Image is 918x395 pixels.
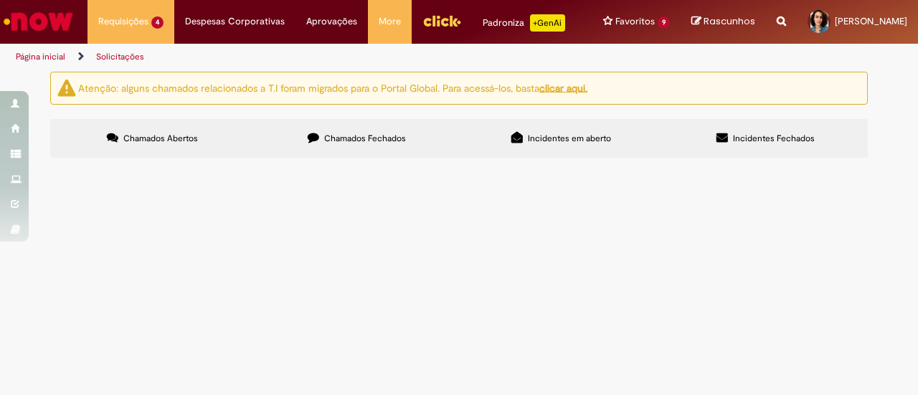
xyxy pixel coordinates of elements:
span: [PERSON_NAME] [835,15,907,27]
span: Rascunhos [704,14,755,28]
a: clicar aqui. [539,81,587,94]
span: Aprovações [306,14,357,29]
p: +GenAi [530,14,565,32]
span: More [379,14,401,29]
span: Chamados Fechados [324,133,406,144]
img: click_logo_yellow_360x200.png [422,10,461,32]
span: 4 [151,16,164,29]
span: Chamados Abertos [123,133,198,144]
span: Requisições [98,14,148,29]
a: Página inicial [16,51,65,62]
ul: Trilhas de página [11,44,601,70]
span: Despesas Corporativas [185,14,285,29]
a: Solicitações [96,51,144,62]
span: Incidentes Fechados [733,133,815,144]
img: ServiceNow [1,7,75,36]
a: Rascunhos [691,15,755,29]
span: Incidentes em aberto [528,133,611,144]
ng-bind-html: Atenção: alguns chamados relacionados a T.I foram migrados para o Portal Global. Para acessá-los,... [78,81,587,94]
span: Favoritos [615,14,655,29]
div: Padroniza [483,14,565,32]
span: 9 [658,16,670,29]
